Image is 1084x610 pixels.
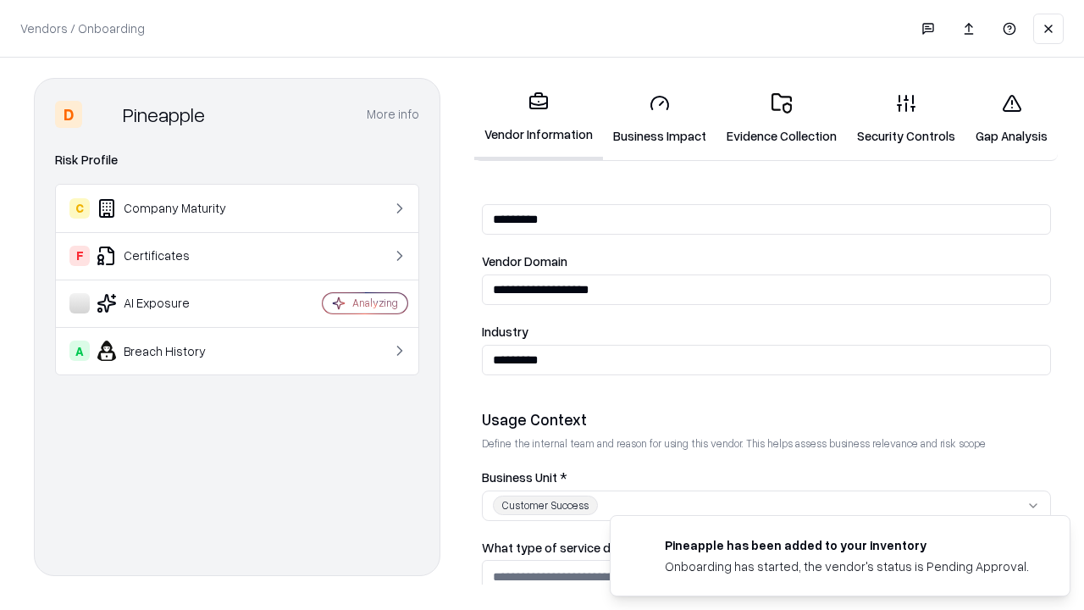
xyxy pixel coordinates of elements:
div: D [55,101,82,128]
a: Gap Analysis [965,80,1058,158]
div: Pineapple [123,101,205,128]
a: Security Controls [847,80,965,158]
div: F [69,246,90,266]
div: C [69,198,90,219]
div: AI Exposure [69,293,272,313]
label: Industry [482,325,1051,338]
div: A [69,341,90,361]
p: Vendors / Onboarding [20,19,145,37]
p: Define the internal team and reason for using this vendor. This helps assess business relevance a... [482,436,1051,451]
button: More info [367,99,419,130]
a: Evidence Collection [716,80,847,158]
div: Customer Success [493,496,598,515]
div: Usage Context [482,409,1051,430]
img: pineappleenergy.com [631,536,651,557]
label: What type of service does the vendor provide? * [482,541,1051,554]
div: Breach History [69,341,272,361]
a: Business Impact [603,80,716,158]
div: Company Maturity [69,198,272,219]
div: Risk Profile [55,150,419,170]
div: Onboarding has started, the vendor's status is Pending Approval. [665,557,1029,575]
button: Customer Success [482,491,1051,521]
a: Vendor Information [474,78,603,160]
div: Analyzing [352,296,398,310]
div: Pineapple has been added to your inventory [665,536,1029,554]
label: Business Unit * [482,471,1051,484]
img: Pineapple [89,101,116,128]
div: Certificates [69,246,272,266]
label: Vendor Domain [482,255,1051,268]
